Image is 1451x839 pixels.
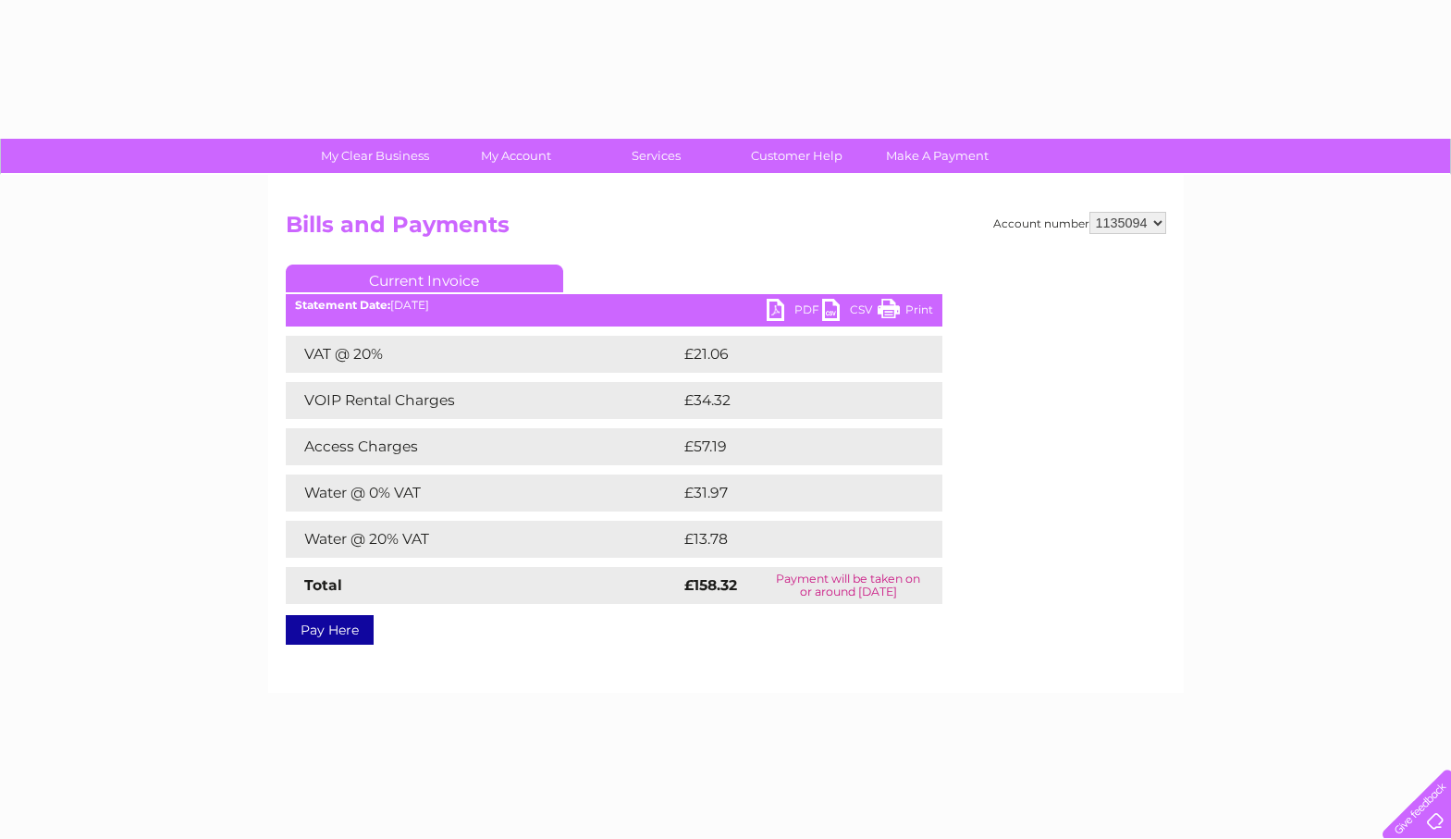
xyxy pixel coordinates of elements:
[680,428,903,465] td: £57.19
[680,336,904,373] td: £21.06
[286,299,942,312] div: [DATE]
[755,567,941,604] td: Payment will be taken on or around [DATE]
[286,521,680,558] td: Water @ 20% VAT
[993,212,1166,234] div: Account number
[286,615,374,645] a: Pay Here
[720,139,873,173] a: Customer Help
[680,382,904,419] td: £34.32
[767,299,822,326] a: PDF
[684,576,737,594] strong: £158.32
[286,336,680,373] td: VAT @ 20%
[580,139,732,173] a: Services
[286,475,680,512] td: Water @ 0% VAT
[861,139,1014,173] a: Make A Payment
[680,475,904,512] td: £31.97
[295,298,390,312] b: Statement Date:
[299,139,451,173] a: My Clear Business
[439,139,592,173] a: My Account
[822,299,878,326] a: CSV
[286,265,563,292] a: Current Invoice
[286,212,1166,247] h2: Bills and Payments
[286,428,680,465] td: Access Charges
[304,576,342,594] strong: Total
[878,299,933,326] a: Print
[286,382,680,419] td: VOIP Rental Charges
[680,521,904,558] td: £13.78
